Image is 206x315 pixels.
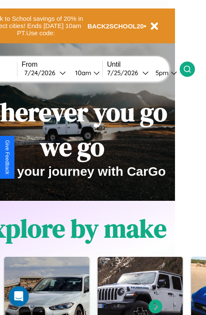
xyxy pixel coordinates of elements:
label: Until [107,61,180,68]
label: From [22,61,102,68]
b: BACK2SCHOOL20 [87,22,144,30]
div: 5pm [151,69,171,77]
iframe: Intercom live chat [8,286,29,307]
div: 7 / 25 / 2026 [107,69,142,77]
button: 10am [68,68,102,77]
div: Give Feedback [4,140,10,174]
button: 7/24/2026 [22,68,68,77]
div: 10am [71,69,93,77]
div: 7 / 24 / 2026 [24,69,59,77]
button: 5pm [149,68,180,77]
